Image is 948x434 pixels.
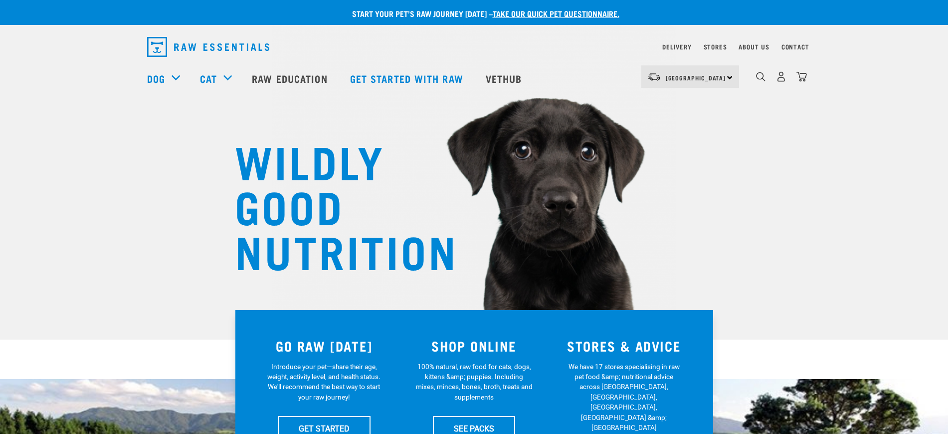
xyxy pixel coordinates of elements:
a: take our quick pet questionnaire. [493,11,619,15]
img: van-moving.png [647,72,661,81]
img: home-icon@2x.png [796,71,807,82]
a: About Us [739,45,769,48]
a: Stores [704,45,727,48]
a: Dog [147,71,165,86]
p: We have 17 stores specialising in raw pet food &amp; nutritional advice across [GEOGRAPHIC_DATA],... [566,362,683,433]
img: Raw Essentials Logo [147,37,269,57]
a: Raw Education [242,58,340,98]
img: home-icon-1@2x.png [756,72,765,81]
h3: GO RAW [DATE] [255,338,393,354]
h1: WILDLY GOOD NUTRITION [235,137,434,272]
a: Vethub [476,58,535,98]
p: Introduce your pet—share their age, weight, activity level, and health status. We'll recommend th... [265,362,382,403]
a: Get started with Raw [340,58,476,98]
img: user.png [776,71,786,82]
a: Cat [200,71,217,86]
h3: SHOP ONLINE [405,338,543,354]
h3: STORES & ADVICE [555,338,693,354]
a: Delivery [662,45,691,48]
a: Contact [781,45,809,48]
span: [GEOGRAPHIC_DATA] [666,76,726,79]
p: 100% natural, raw food for cats, dogs, kittens &amp; puppies. Including mixes, minces, bones, bro... [415,362,533,403]
nav: dropdown navigation [139,33,809,61]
